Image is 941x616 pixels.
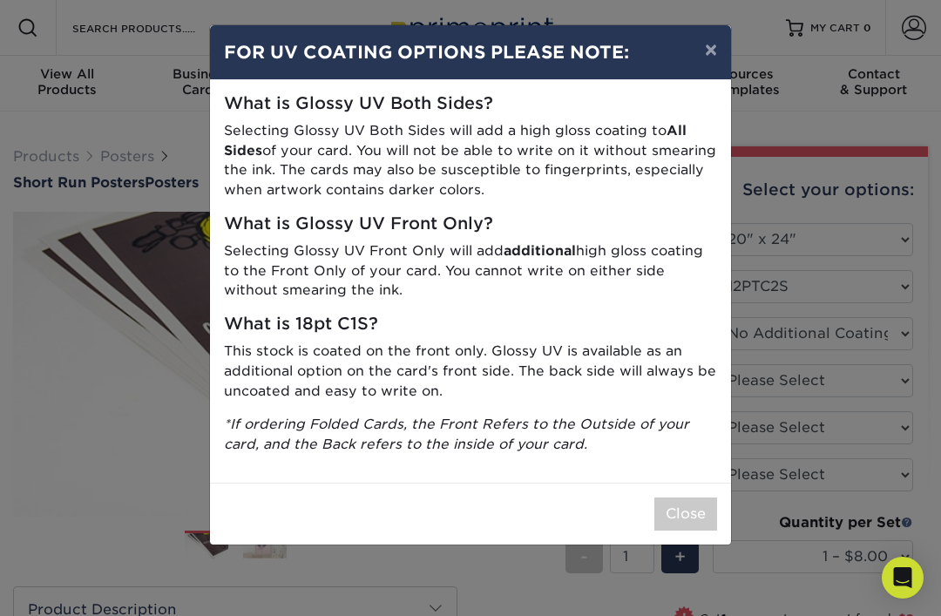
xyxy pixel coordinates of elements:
[224,342,717,401] p: This stock is coated on the front only. Glossy UV is available as an additional option on the car...
[224,121,717,200] p: Selecting Glossy UV Both Sides will add a high gloss coating to of your card. You will not be abl...
[224,122,687,159] strong: All Sides
[504,242,576,259] strong: additional
[224,315,717,335] h5: What is 18pt C1S?
[691,25,731,74] button: ×
[224,214,717,234] h5: What is Glossy UV Front Only?
[654,498,717,531] button: Close
[224,241,717,301] p: Selecting Glossy UV Front Only will add high gloss coating to the Front Only of your card. You ca...
[224,39,717,65] h4: FOR UV COATING OPTIONS PLEASE NOTE:
[224,416,689,452] i: *If ordering Folded Cards, the Front Refers to the Outside of your card, and the Back refers to t...
[882,557,924,599] div: Open Intercom Messenger
[224,94,717,114] h5: What is Glossy UV Both Sides?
